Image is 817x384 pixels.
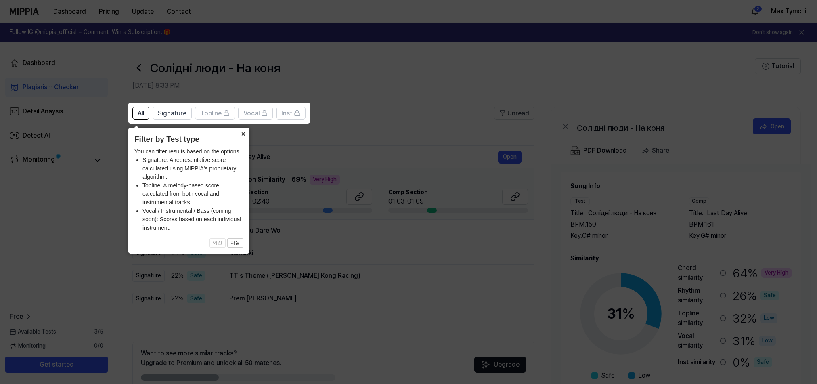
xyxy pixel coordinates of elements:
div: You can filter results based on the options. [134,147,243,232]
span: Inst [281,109,292,118]
button: 다음 [227,238,243,248]
header: Filter by Test type [134,134,243,145]
span: All [138,109,144,118]
li: Topline: A melody-based score calculated from both vocal and instrumental tracks. [142,181,243,207]
li: Signature: A representative score calculated using MIPPIA's proprietary algorithm. [142,156,243,181]
span: Vocal [243,109,260,118]
button: Topline [195,107,235,120]
span: Signature [158,109,186,118]
button: Signature [153,107,192,120]
button: Vocal [238,107,273,120]
button: Close [237,128,249,139]
span: Topline [200,109,222,118]
button: All [132,107,149,120]
li: Vocal / Instrumental / Bass (coming soon): Scores based on each individual instrument. [142,207,243,232]
button: Inst [276,107,306,120]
